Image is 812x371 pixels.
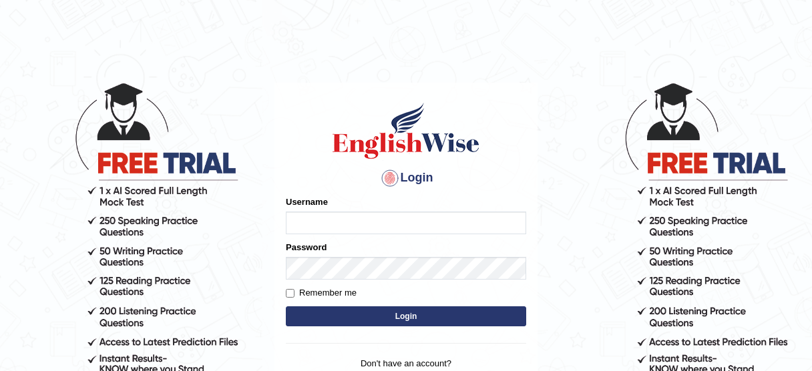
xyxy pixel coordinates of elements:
img: Logo of English Wise sign in for intelligent practice with AI [330,101,482,161]
button: Login [286,306,526,326]
label: Username [286,196,328,208]
input: Remember me [286,289,294,298]
label: Password [286,241,327,254]
h4: Login [286,167,526,189]
label: Remember me [286,286,357,300]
